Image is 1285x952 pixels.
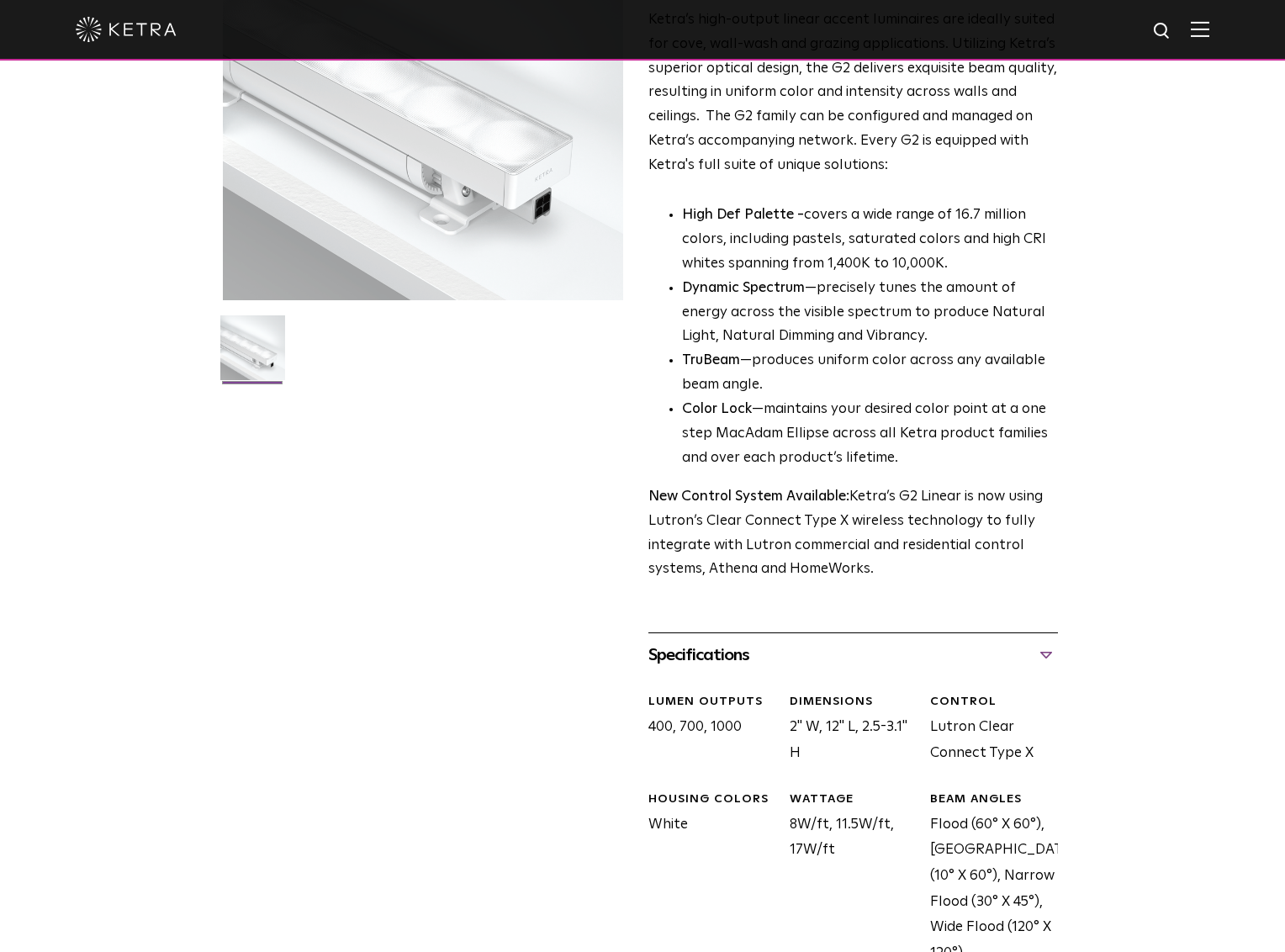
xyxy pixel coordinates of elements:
strong: TruBeam [682,353,740,368]
div: Specifications [648,642,1058,669]
p: Ketra’s G2 Linear is now using Lutron’s Clear Connect Type X wireless technology to fully integra... [648,485,1058,583]
li: —maintains your desired color point at a one step MacAdam Ellipse across all Ketra product famili... [682,398,1058,471]
li: —produces uniform color across any available beam angle. [682,349,1058,398]
strong: Dynamic Spectrum [682,281,805,295]
p: covers a wide range of 16.7 million colors, including pastels, saturated colors and high CRI whit... [682,204,1058,277]
div: HOUSING COLORS [648,791,776,808]
div: Lutron Clear Connect Type X [917,694,1058,766]
img: search icon [1152,21,1173,42]
div: CONTROL [930,694,1058,711]
strong: High Def Palette - [682,208,804,222]
div: WATTAGE [790,791,917,808]
img: G2-Linear-2021-Web-Square [220,315,285,393]
img: Hamburger%20Nav.svg [1191,21,1209,37]
div: DIMENSIONS [790,694,917,711]
p: Ketra’s high-output linear accent luminaires are ideally suited for cove, wall-wash and grazing a... [648,8,1058,178]
div: LUMEN OUTPUTS [648,694,776,711]
strong: New Control System Available: [648,489,849,504]
li: —precisely tunes the amount of energy across the visible spectrum to produce Natural Light, Natur... [682,277,1058,350]
img: ketra-logo-2019-white [76,17,177,42]
div: 400, 700, 1000 [636,694,776,766]
div: BEAM ANGLES [930,791,1058,808]
strong: Color Lock [682,402,752,416]
div: 2" W, 12" L, 2.5-3.1" H [777,694,917,766]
